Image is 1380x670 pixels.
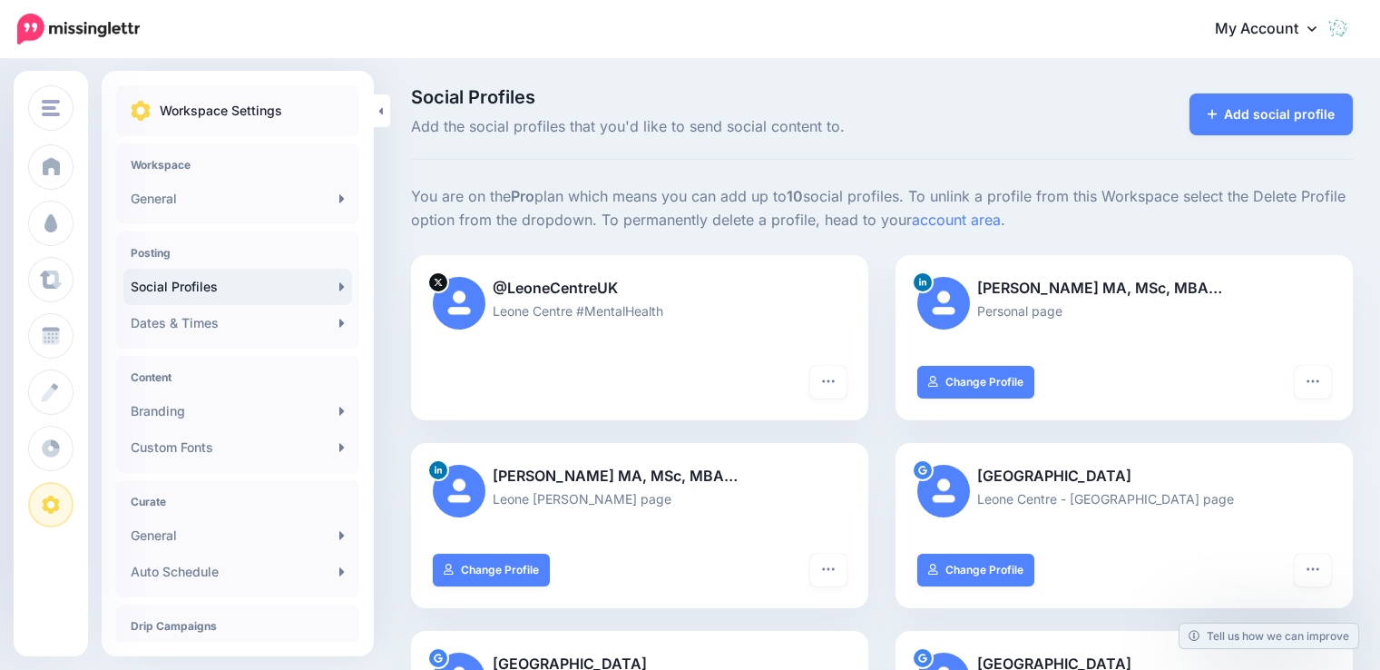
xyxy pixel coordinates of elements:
a: Custom Fonts [123,429,352,466]
a: Dates & Times [123,305,352,341]
span: Social Profiles [411,88,1030,106]
h4: Workspace [131,158,345,172]
a: Social Profiles [123,269,352,305]
p: Workspace Settings [160,100,282,122]
h4: Posting [131,246,345,260]
p: [PERSON_NAME] MA, MSc, MBA… [433,465,847,488]
p: You are on the plan which means you can add up to social profiles. To unlink a profile from this ... [411,185,1353,232]
img: menu.png [42,100,60,116]
a: Tell us how we can improve [1179,624,1358,648]
p: @LeoneCentreUK [433,277,847,301]
img: Missinglettr [17,14,140,44]
a: General [123,181,352,217]
p: [PERSON_NAME] MA, MSc, MBA… [917,277,1331,301]
h4: Content [131,370,345,384]
p: Leone Centre #MentalHealth [433,301,847,321]
a: Add social profile [1189,94,1354,135]
p: Leone Centre - [GEOGRAPHIC_DATA] page [917,488,1331,509]
a: My Account [1197,7,1353,52]
img: settings.png [131,101,151,121]
a: Auto Schedule [123,554,352,590]
h4: Drip Campaigns [131,619,345,633]
a: Branding [123,393,352,429]
b: 10 [787,187,803,205]
img: user_default_image.png [433,277,485,330]
span: Add the social profiles that you'd like to send social content to. [411,115,1030,139]
p: Personal page [917,301,1331,321]
a: Change Profile [917,554,1034,586]
a: account area [912,211,1001,229]
h4: Curate [131,495,345,508]
p: [GEOGRAPHIC_DATA] [917,465,1331,488]
a: Change Profile [917,366,1034,399]
img: user_default_image.png [917,465,970,517]
p: Leone [PERSON_NAME] page [433,488,847,509]
a: Change Profile [433,554,550,586]
img: user_default_image.png [433,465,485,517]
img: user_default_image.png [917,277,970,330]
b: Pro [511,187,534,205]
a: General [123,517,352,554]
